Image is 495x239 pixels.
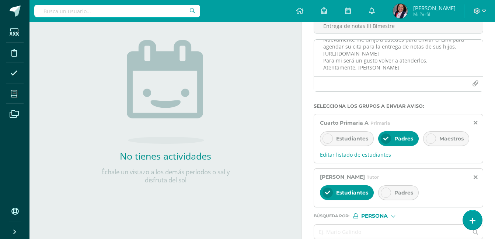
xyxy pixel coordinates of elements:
span: Padres [394,189,413,196]
span: Editar listado de estudiantes [320,151,477,158]
span: Cuarto Primaria A [320,119,369,126]
input: Busca un usuario... [34,5,200,17]
span: Estudiantes [336,189,368,196]
span: Padres [394,135,413,142]
span: [PERSON_NAME] [320,174,365,180]
div: [object Object] [353,213,408,218]
span: Estudiantes [336,135,368,142]
img: no_activities.png [127,40,204,144]
img: f462a79cdc2247d5a0d3055b91035c57.png [393,4,408,18]
h2: No tienes actividades [92,150,239,162]
input: Titulo [314,19,483,33]
span: Maestros [439,135,464,142]
label: Selecciona los grupos a enviar aviso : [314,103,483,109]
input: Ej. Mario Galindo [314,225,468,239]
textarea: Buenas tardes, Padres de Familia: Nuevamente me dirijo a ustedes para enviar el Link para agendar... [314,40,483,76]
span: Mi Perfil [413,11,456,17]
span: Primaria [370,120,390,126]
span: [PERSON_NAME] [413,4,456,12]
span: Tutor [367,174,379,180]
p: Échale un vistazo a los demás períodos o sal y disfruta del sol [92,168,239,184]
span: Búsqueda por : [314,214,349,218]
span: Persona [361,214,388,218]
